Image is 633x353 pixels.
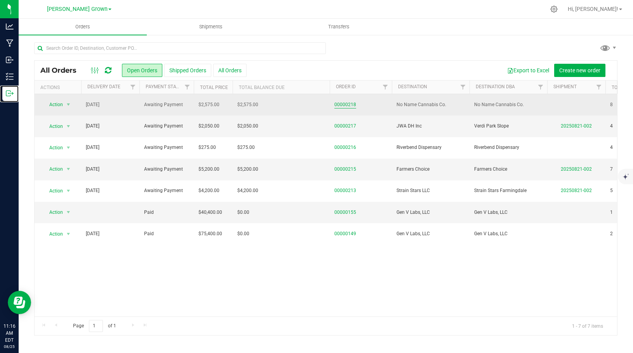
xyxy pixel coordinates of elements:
[553,84,577,89] a: Shipment
[593,80,605,94] a: Filter
[561,188,592,193] a: 20250821-002
[568,6,618,12] span: Hi, [PERSON_NAME]!
[476,84,515,89] a: Destination DBA
[237,230,249,238] span: $0.00
[237,144,255,151] span: $275.00
[144,122,189,130] span: Awaiting Payment
[474,230,543,238] span: Gen V Labs, LLC
[474,209,543,216] span: Gen V Labs, LLC
[474,166,543,173] span: Farmers Choice
[334,209,356,216] a: 00000155
[64,121,73,132] span: select
[334,122,356,130] a: 00000217
[181,80,194,94] a: Filter
[40,85,78,90] div: Actions
[3,323,15,344] p: 11:16 AM EDT
[610,209,613,216] span: 1
[144,187,189,194] span: Awaiting Payment
[144,230,189,238] span: Paid
[396,230,465,238] span: Gen V Labs, LLC
[213,64,247,77] button: All Orders
[86,230,99,238] span: [DATE]
[34,42,326,54] input: Search Order ID, Destination, Customer PO...
[198,101,219,108] span: $2,575.00
[561,123,592,129] a: 20250821-002
[144,166,189,173] span: Awaiting Payment
[237,101,258,108] span: $2,575.00
[65,23,101,30] span: Orders
[474,187,543,194] span: Strain Stars Farmingdale
[334,144,356,151] a: 00000216
[198,209,222,216] span: $40,400.00
[64,142,73,153] span: select
[6,89,14,97] inline-svg: Outbound
[144,101,189,108] span: Awaiting Payment
[200,85,228,90] a: Total Price
[86,187,99,194] span: [DATE]
[86,122,99,130] span: [DATE]
[396,166,465,173] span: Farmers Choice
[86,144,99,151] span: [DATE]
[474,101,543,108] span: No Name Cannabis Co.
[554,64,605,77] button: Create new order
[610,187,613,194] span: 5
[549,5,559,13] div: Manage settings
[64,207,73,218] span: select
[42,99,63,110] span: Action
[610,122,613,130] span: 4
[237,187,258,194] span: $4,200.00
[334,187,356,194] a: 00000213
[19,19,147,35] a: Orders
[610,101,613,108] span: 8
[334,101,356,108] a: 00000218
[610,166,613,173] span: 7
[6,56,14,64] inline-svg: Inbound
[379,80,392,94] a: Filter
[396,187,465,194] span: Strain Stars LLC
[237,209,249,216] span: $0.00
[86,166,99,173] span: [DATE]
[189,23,233,30] span: Shipments
[561,166,592,172] a: 20250821-002
[318,23,360,30] span: Transfers
[398,84,427,89] a: Destination
[396,122,465,130] span: JWA DH Inc
[198,230,222,238] span: $75,400.00
[47,6,108,12] span: [PERSON_NAME] Grown
[42,229,63,239] span: Action
[396,209,465,216] span: Gen V Labs, LLC
[42,185,63,196] span: Action
[64,164,73,175] span: select
[474,144,543,151] span: Riverbend Dispensary
[457,80,470,94] a: Filter
[275,19,403,35] a: Transfers
[233,80,330,94] th: Total Balance Due
[164,64,211,77] button: Shipped Orders
[42,121,63,132] span: Action
[198,122,219,130] span: $2,050.00
[87,84,120,89] a: Delivery Date
[396,101,465,108] span: No Name Cannabis Co.
[237,166,258,173] span: $5,200.00
[64,229,73,239] span: select
[559,67,600,73] span: Create new order
[86,101,99,108] span: [DATE]
[566,320,609,332] span: 1 - 7 of 7 items
[534,80,547,94] a: Filter
[334,166,356,173] a: 00000215
[474,122,543,130] span: Verdi Park Slope
[42,142,63,153] span: Action
[127,80,139,94] a: Filter
[122,64,162,77] button: Open Orders
[610,144,613,151] span: 4
[237,122,258,130] span: $2,050.00
[64,185,73,196] span: select
[64,99,73,110] span: select
[198,166,219,173] span: $5,200.00
[198,144,216,151] span: $275.00
[396,144,465,151] span: Riverbend Dispensary
[336,84,356,89] a: Order ID
[502,64,554,77] button: Export to Excel
[144,209,189,216] span: Paid
[42,207,63,218] span: Action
